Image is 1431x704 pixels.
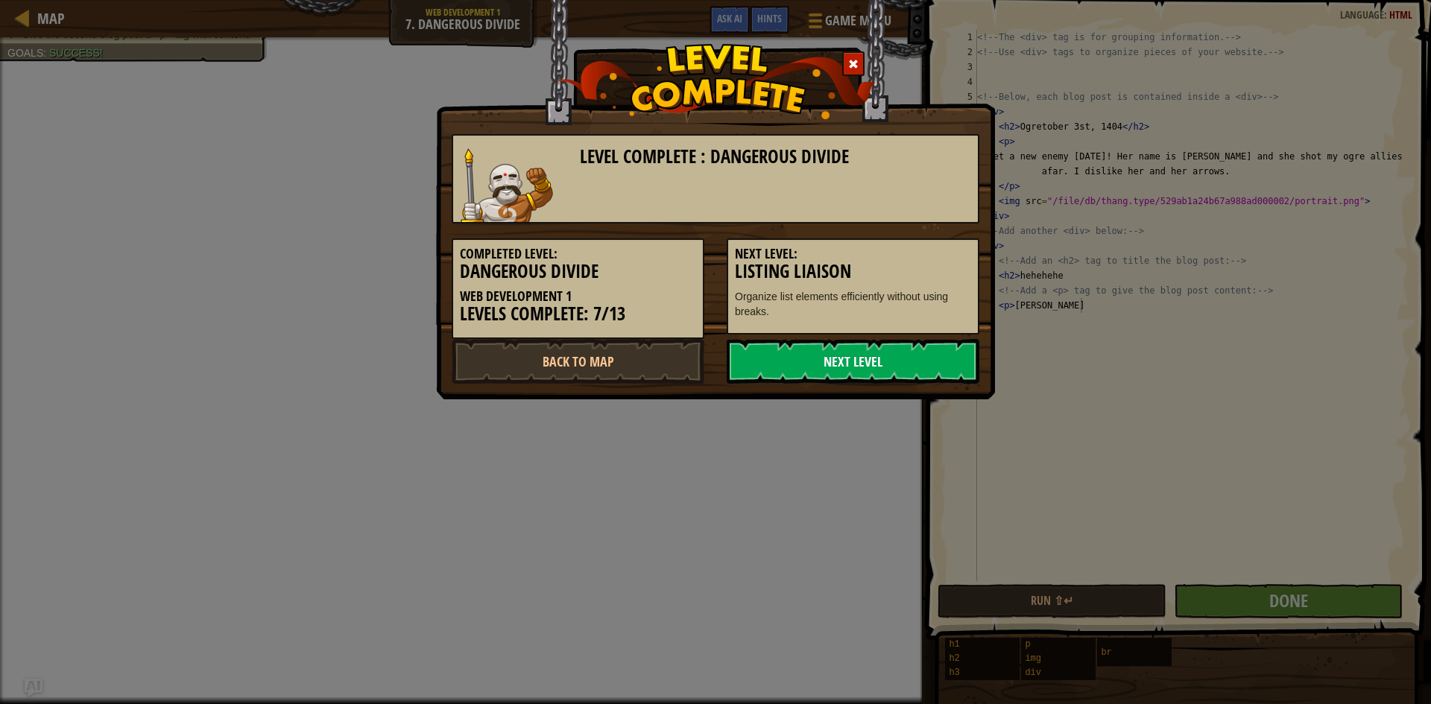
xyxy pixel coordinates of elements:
img: goliath.png [461,148,553,222]
h3: Level Complete : Dangerous Divide [580,147,971,167]
p: Organize list elements efficiently without using breaks. [735,289,971,319]
h5: Web Development 1 [460,289,696,304]
h5: Completed Level: [460,247,696,261]
h3: Listing Liaison [735,261,971,282]
h5: Next Level: [735,247,971,261]
a: Back to Map [452,339,704,384]
img: level_complete.png [556,44,876,119]
h3: Levels Complete: 7/13 [460,304,696,324]
a: Next Level [727,339,979,384]
h3: Dangerous Divide [460,261,696,282]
